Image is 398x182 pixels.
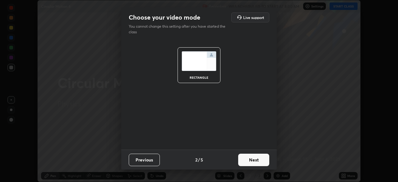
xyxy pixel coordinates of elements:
[198,156,200,163] h4: /
[195,156,197,163] h4: 2
[129,13,200,21] h2: Choose your video mode
[238,154,269,166] button: Next
[201,156,203,163] h4: 5
[182,51,216,71] img: normalScreenIcon.ae25ed63.svg
[243,16,264,19] h5: Live support
[129,24,229,35] p: You cannot change this setting after you have started the class
[129,154,160,166] button: Previous
[187,76,211,79] div: rectangle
